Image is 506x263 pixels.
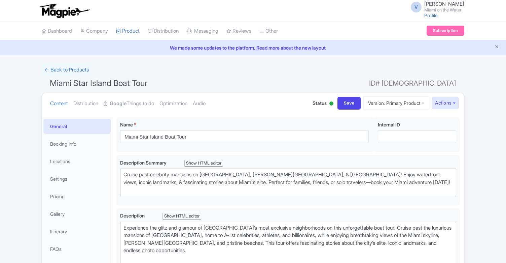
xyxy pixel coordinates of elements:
span: Internal ID [378,122,400,127]
img: logo-ab69f6fb50320c5b225c76a69d11143b.png [38,3,91,18]
a: Gallery [43,206,111,222]
div: Show HTML editor [162,213,201,220]
a: Distribution [148,22,179,40]
a: Settings [43,171,111,186]
span: V [411,2,422,12]
small: Miami on the Water [424,8,464,12]
a: Locations [43,154,111,169]
a: Other [259,22,278,40]
span: Description [120,213,146,218]
a: Product [116,22,140,40]
a: ← Back to Products [42,63,92,77]
span: Miami Star Island Boat Tour [50,78,147,88]
a: We made some updates to the platform. Read more about the new layout [4,44,502,51]
a: Version: Primary Product [363,96,429,110]
a: General [43,119,111,134]
button: Close announcement [494,43,499,51]
a: Distribution [73,93,98,114]
input: Save [337,97,361,110]
span: [PERSON_NAME] [424,1,464,7]
a: Reviews [226,22,251,40]
a: GoogleThings to do [104,93,154,114]
a: Audio [193,93,206,114]
div: Show HTML editor [184,160,223,167]
strong: Google [110,100,126,108]
div: Cruise past celebrity mansions on [GEOGRAPHIC_DATA], [PERSON_NAME][GEOGRAPHIC_DATA], & [GEOGRAPHI... [123,171,453,194]
a: Itinerary [43,224,111,239]
a: Optimization [159,93,187,114]
button: Actions [432,97,459,109]
span: Name [120,122,133,127]
span: Description Summary [120,160,168,166]
a: Subscription [427,26,464,36]
a: Booking Info [43,136,111,151]
span: Status [313,99,327,107]
span: ID# [DEMOGRAPHIC_DATA] [369,77,456,90]
a: FAQs [43,241,111,257]
a: Profile [424,12,438,18]
a: Pricing [43,189,111,204]
a: Content [50,93,68,114]
a: Messaging [187,22,218,40]
a: V [PERSON_NAME] Miami on the Water [407,1,464,12]
a: Company [80,22,108,40]
div: Active [328,99,335,109]
a: Dashboard [42,22,72,40]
